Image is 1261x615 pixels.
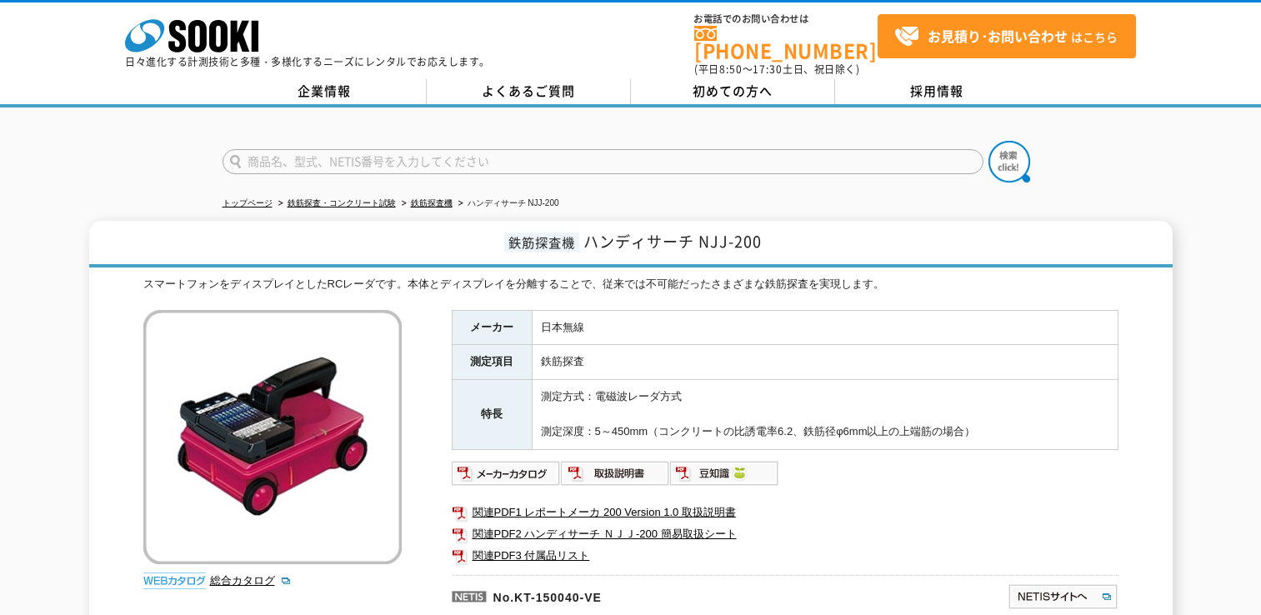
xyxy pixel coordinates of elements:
[455,195,559,212] li: ハンディサーチ NJJ-200
[694,26,878,60] a: [PHONE_NUMBER]
[427,79,631,104] a: よくあるご質問
[452,575,847,615] p: No.KT-150040-VE
[694,62,859,77] span: (平日 ～ 土日、祝日除く)
[631,79,835,104] a: 初めての方へ
[1008,583,1118,610] img: NETISサイトへ
[694,14,878,24] span: お電話でのお問い合わせは
[125,57,490,67] p: 日々進化する計測技術と多種・多様化するニーズにレンタルでお応えします。
[143,572,206,589] img: webカタログ
[532,380,1118,449] td: 測定方式：電磁波レーダ方式 測定深度：5～450mm（コンクリートの比誘電率6.2、鉄筋径φ6mm以上の上端筋の場合）
[143,310,402,564] img: ハンディサーチ NJJ-200
[583,230,762,252] span: ハンディサーチ NJJ-200
[532,345,1118,380] td: 鉄筋探査
[452,523,1118,545] a: 関連PDF2 ハンディサーチ ＮＪＪ-200 簡易取扱シート
[928,26,1068,46] strong: お見積り･お問い合わせ
[223,79,427,104] a: 企業情報
[835,79,1039,104] a: 採用情報
[894,24,1118,49] span: はこちら
[452,545,1118,567] a: 関連PDF3 付属品リスト
[288,198,396,207] a: 鉄筋探査・コンクリート試験
[452,471,561,483] a: メーカーカタログ
[561,471,670,483] a: 取扱説明書
[210,574,292,587] a: 総合カタログ
[452,380,532,449] th: 特長
[452,310,532,345] th: メーカー
[532,310,1118,345] td: 日本無線
[223,198,273,207] a: トップページ
[143,276,1118,293] div: スマートフォンをディスプレイとしたRCレーダです。本体とディスプレイを分離することで、従来では不可能だったさまざまな鉄筋探査を実現します。
[878,14,1136,58] a: お見積り･お問い合わせはこちら
[719,62,743,77] span: 8:50
[561,460,670,487] img: 取扱説明書
[411,198,453,207] a: 鉄筋探査機
[504,232,579,252] span: 鉄筋探査機
[452,345,532,380] th: 測定項目
[753,62,783,77] span: 17:30
[452,460,561,487] img: メーカーカタログ
[670,471,779,483] a: 豆知識
[988,141,1030,182] img: btn_search.png
[223,149,983,174] input: 商品名、型式、NETIS番号を入力してください
[452,502,1118,523] a: 関連PDF1 レポートメーカ 200 Version 1.0 取扱説明書
[693,82,773,100] span: 初めての方へ
[670,460,779,487] img: 豆知識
